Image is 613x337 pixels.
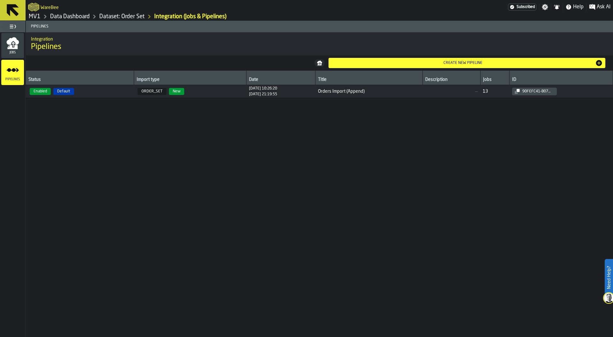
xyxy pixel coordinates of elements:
button: button-90fefc41-b076-484f-9a9a-ab0b092ca6c8 [512,88,557,95]
span: Subscribed [517,5,535,9]
span: Jobs [1,51,24,54]
li: menu Pipelines [1,60,24,85]
li: menu Jobs [1,33,24,59]
button: button- [314,59,325,67]
div: Jobs [483,77,507,83]
label: button-toggle-Help [563,3,586,11]
div: Status [28,77,131,83]
div: Date [249,77,313,83]
button: button-Create new pipeline [329,58,606,68]
div: Create new pipeline [331,61,595,65]
label: button-toggle-Toggle Full Menu [1,22,24,31]
span: Help [573,3,584,11]
span: — [425,89,478,94]
label: button-toggle-Settings [539,4,551,10]
span: Pipelines [28,24,613,29]
div: Title [318,77,420,83]
div: Created at [249,86,277,91]
div: Description [425,77,478,83]
span: New [169,88,184,95]
label: button-toggle-Notifications [551,4,563,10]
div: 13 [483,89,488,94]
div: Integration (Jobs & Pipelines) [154,13,226,20]
h2: Sub Title [41,4,59,10]
span: Pipelines [31,42,61,52]
div: title-Pipelines [26,32,613,55]
a: link-to-/wh/i/3ccf57d1-1e0c-4a81-a3bb-c2011c5f0d50 [29,13,41,20]
nav: Breadcrumb [28,13,319,20]
span: Ask AI [597,3,610,11]
div: Menu Subscription [508,4,536,11]
span: ORDER_SET [138,88,166,95]
h2: Sub Title [31,35,608,42]
a: link-to-/wh/i/3ccf57d1-1e0c-4a81-a3bb-c2011c5f0d50/data [50,13,90,20]
div: Import type [137,77,244,83]
div: Updated at [249,92,277,97]
label: Need Help? [605,260,612,295]
span: Enabled [30,88,51,95]
a: logo-header [28,1,39,13]
span: Pipelines [1,78,24,81]
span: Default [53,88,74,95]
a: link-to-/wh/i/3ccf57d1-1e0c-4a81-a3bb-c2011c5f0d50/data/orders/ [99,13,145,20]
div: ID [512,77,610,83]
span: Orders Import (Append) [318,89,420,94]
label: button-toggle-Ask AI [587,3,613,11]
div: 90fefc41-b076-484f-9a9a-ab0b092ca6c8 [520,89,554,94]
a: link-to-/wh/i/3ccf57d1-1e0c-4a81-a3bb-c2011c5f0d50/settings/billing [508,4,536,11]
